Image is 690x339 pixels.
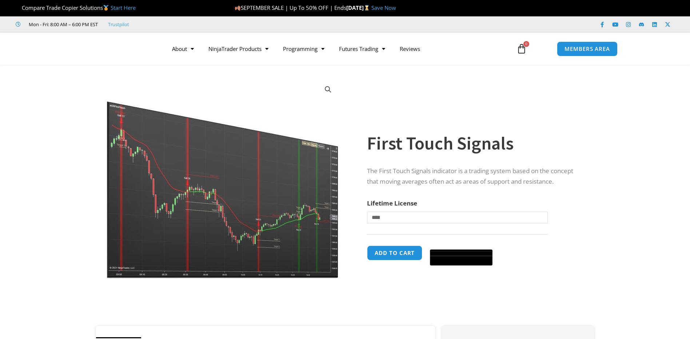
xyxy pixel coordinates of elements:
[108,20,129,29] a: Trustpilot
[371,4,396,11] a: Save Now
[16,4,136,11] span: Compare Trade Copier Solutions
[322,83,335,96] a: View full-screen image gallery
[367,131,579,156] h1: First Touch Signals
[346,4,371,11] strong: [DATE]
[235,5,240,11] img: 🍂
[165,40,508,57] nav: Menu
[72,36,151,62] img: LogoAI | Affordable Indicators – NinjaTrader
[106,77,340,279] img: First Touch Signals 1
[201,40,276,57] a: NinjaTrader Products
[27,20,98,29] span: Mon - Fri: 8:00 AM – 6:00 PM EST
[392,40,427,57] a: Reviews
[430,251,492,266] button: Buy with GPay
[332,40,392,57] a: Futures Trading
[506,38,538,59] a: 0
[235,4,346,11] span: SEPTEMBER SALE | Up To 50% OFF | Ends
[165,40,201,57] a: About
[276,40,332,57] a: Programming
[103,5,109,11] img: 🥇
[367,199,417,207] label: Lifetime License
[16,5,21,11] img: 🏆
[367,166,579,187] p: The First Touch Signals indicator is a trading system based on the concept that moving averages o...
[557,41,618,56] a: MEMBERS AREA
[364,5,370,11] img: ⌛
[367,246,422,260] button: Add to cart
[111,4,136,11] a: Start Here
[523,41,529,47] span: 0
[565,46,610,52] span: MEMBERS AREA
